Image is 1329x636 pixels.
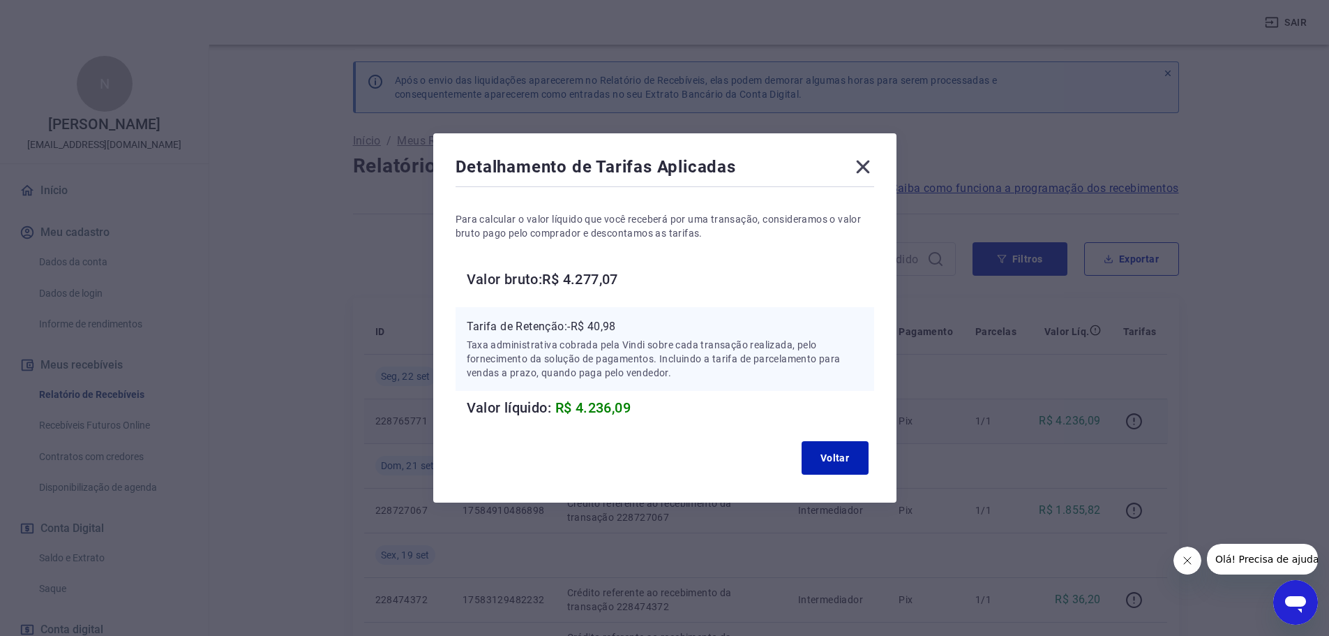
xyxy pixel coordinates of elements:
[456,156,874,184] div: Detalhamento de Tarifas Aplicadas
[1173,547,1201,575] iframe: Fechar mensagem
[802,441,869,475] button: Voltar
[467,268,874,290] h6: Valor bruto: R$ 4.277,07
[1273,580,1318,625] iframe: Botão para abrir a janela de mensagens
[1207,544,1318,575] iframe: Mensagem da empresa
[555,399,631,416] span: R$ 4.236,09
[467,397,874,419] h6: Valor líquido:
[467,318,863,335] p: Tarifa de Retenção: -R$ 40,98
[456,212,874,240] p: Para calcular o valor líquido que você receberá por uma transação, consideramos o valor bruto pag...
[8,10,117,21] span: Olá! Precisa de ajuda?
[467,338,863,380] p: Taxa administrativa cobrada pela Vindi sobre cada transação realizada, pelo fornecimento da soluç...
